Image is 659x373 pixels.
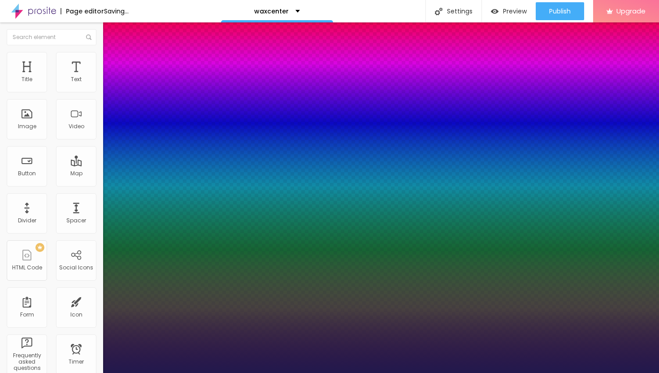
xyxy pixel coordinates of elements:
div: Social Icons [59,265,93,271]
div: Text [71,76,82,82]
div: Image [18,123,36,130]
div: Form [20,312,34,318]
div: Frequently asked questions [9,352,44,372]
div: Divider [18,217,36,224]
div: Page editor [61,8,104,14]
span: Publish [549,8,571,15]
input: Search element [7,29,96,45]
div: Timer [69,359,84,365]
div: Spacer [66,217,86,224]
div: Title [22,76,32,82]
img: view-1.svg [491,8,499,15]
div: Icon [70,312,82,318]
div: Saving... [104,8,129,14]
span: Preview [503,8,527,15]
img: Icone [86,35,91,40]
div: Map [70,170,82,177]
div: Button [18,170,36,177]
p: waxcenter [254,8,289,14]
div: HTML Code [12,265,42,271]
span: Upgrade [616,7,646,15]
button: Preview [482,2,536,20]
button: Publish [536,2,584,20]
img: Icone [435,8,442,15]
div: Video [69,123,84,130]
